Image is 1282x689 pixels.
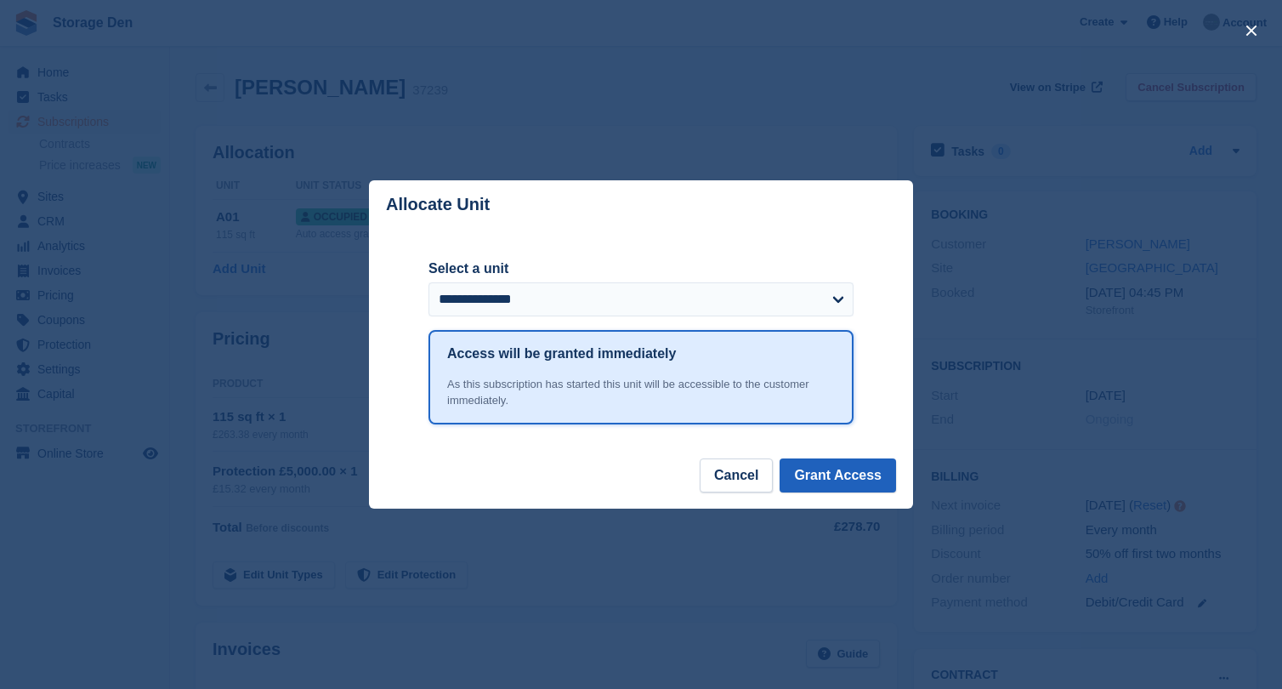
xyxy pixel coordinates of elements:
h1: Access will be granted immediately [447,344,676,364]
button: Grant Access [780,458,896,493]
label: Select a unit [428,259,854,279]
div: As this subscription has started this unit will be accessible to the customer immediately. [447,376,835,409]
p: Allocate Unit [386,195,490,214]
button: close [1238,17,1265,44]
button: Cancel [700,458,773,493]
